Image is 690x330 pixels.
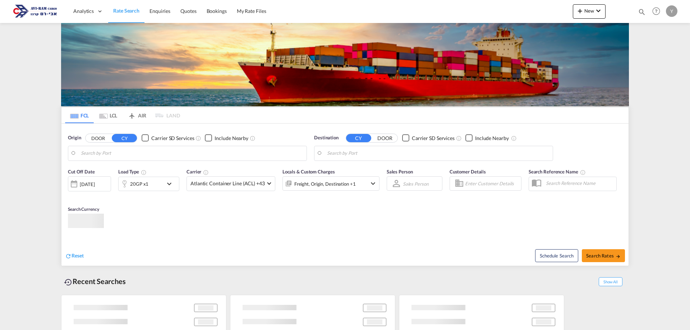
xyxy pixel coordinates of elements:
md-checkbox: Checkbox No Ink [205,134,248,142]
md-icon: icon-chevron-down [165,180,177,188]
md-icon: icon-backup-restore [64,278,73,287]
md-icon: icon-chevron-down [594,6,603,15]
md-icon: The selected Trucker/Carrierwill be displayed in the rate results If the rates are from another f... [203,169,209,175]
div: Help [650,5,666,18]
button: Note: By default Schedule search will only considerorigin ports, destination ports and cut off da... [535,249,578,262]
span: Cut Off Date [68,169,95,175]
button: DOOR [86,134,111,142]
div: Freight Origin Destination Factory Stuffingicon-chevron-down [282,176,379,191]
md-checkbox: Checkbox No Ink [142,134,194,142]
div: Y [666,5,677,17]
input: Search by Port [81,148,303,159]
md-checkbox: Checkbox No Ink [402,134,455,142]
span: Search Currency [68,206,99,212]
md-icon: Unchecked: Search for CY (Container Yard) services for all selected carriers.Checked : Search for... [195,135,201,141]
div: Carrier SD Services [412,135,455,142]
span: Destination [314,134,339,141]
div: Recent Searches [61,273,129,289]
span: Enquiries [149,8,170,14]
md-icon: icon-information-outline [141,169,147,175]
span: Search Reference Name [529,169,586,175]
md-icon: icon-magnify [638,8,646,16]
span: Bookings [207,8,227,14]
span: Show All [599,277,622,286]
img: 166978e0a5f911edb4280f3c7a976193.png [11,3,59,19]
md-datepicker: Select [68,191,73,200]
md-tab-item: LCL [94,107,123,123]
md-icon: Unchecked: Ignores neighbouring ports when fetching rates.Checked : Includes neighbouring ports w... [250,135,256,141]
div: Freight Origin Destination Factory Stuffing [294,179,356,189]
md-select: Sales Person [402,178,429,189]
button: CY [112,134,137,142]
span: Locals & Custom Charges [282,169,335,175]
span: Search Rates [586,253,621,259]
span: Atlantic Container Line (ACL) +43 [190,180,265,187]
md-icon: icon-chevron-down [369,179,377,188]
img: LCL+%26+FCL+BACKGROUND.png [61,23,629,106]
button: icon-plus 400-fgNewicon-chevron-down [573,4,606,19]
md-icon: icon-refresh [65,253,72,259]
div: icon-refreshReset [65,252,84,260]
div: 20GP x1icon-chevron-down [118,177,179,191]
button: CY [346,134,371,142]
button: Search Ratesicon-arrow-right [582,249,625,262]
span: Customer Details [450,169,486,175]
span: Load Type [118,169,147,175]
span: Help [650,5,662,17]
md-icon: Unchecked: Search for CY (Container Yard) services for all selected carriers.Checked : Search for... [456,135,462,141]
md-icon: icon-arrow-right [616,254,621,259]
span: Sales Person [387,169,413,175]
div: Include Nearby [215,135,248,142]
input: Search by Port [327,148,549,159]
input: Search Reference Name [542,178,616,189]
md-icon: Unchecked: Ignores neighbouring ports when fetching rates.Checked : Includes neighbouring ports w... [511,135,517,141]
span: Rate Search [113,8,139,14]
md-icon: icon-airplane [128,111,136,117]
md-checkbox: Checkbox No Ink [465,134,509,142]
md-pagination-wrapper: Use the left and right arrow keys to navigate between tabs [65,107,180,123]
div: [DATE] [68,176,111,191]
span: Origin [68,134,81,141]
span: Analytics [73,8,94,15]
input: Enter Customer Details [465,178,519,189]
div: Carrier SD Services [151,135,194,142]
div: [DATE] [80,181,95,187]
span: Quotes [180,8,196,14]
button: DOOR [372,134,397,142]
div: Origin DOOR CY Checkbox No InkUnchecked: Search for CY (Container Yard) services for all selected... [61,124,629,266]
div: Include Nearby [475,135,509,142]
div: icon-magnify [638,8,646,19]
span: New [576,8,603,14]
span: Carrier [187,169,209,175]
span: My Rate Files [237,8,266,14]
md-tab-item: AIR [123,107,151,123]
div: 20GP x1 [130,179,148,189]
md-tab-item: FCL [65,107,94,123]
md-icon: Your search will be saved by the below given name [580,169,586,175]
md-icon: icon-plus 400-fg [576,6,584,15]
span: Reset [72,252,84,259]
